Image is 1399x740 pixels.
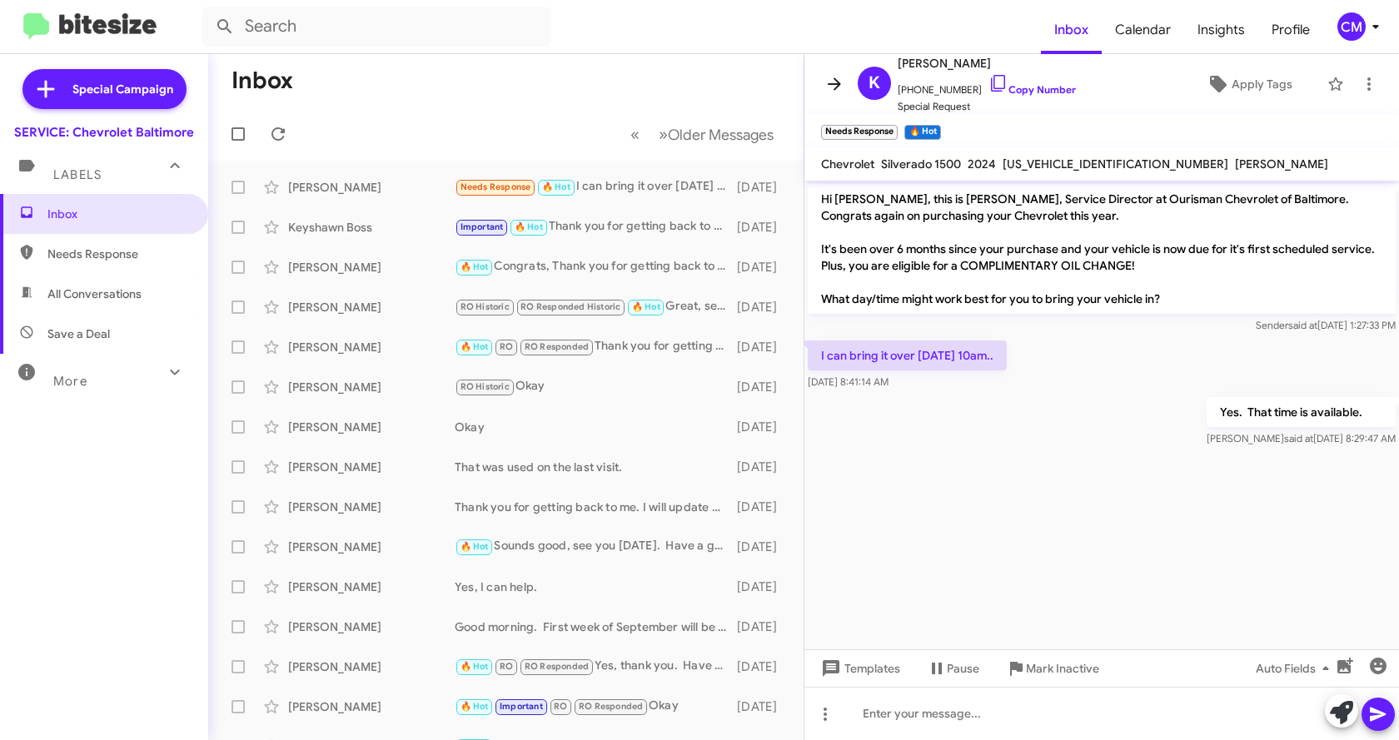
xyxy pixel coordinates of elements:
[993,653,1113,683] button: Mark Inactive
[988,83,1076,96] a: Copy Number
[1323,12,1381,41] button: CM
[1284,432,1313,444] span: said at
[288,579,455,595] div: [PERSON_NAME]
[288,618,455,635] div: [PERSON_NAME]
[1232,69,1292,99] span: Apply Tags
[735,379,790,395] div: [DATE]
[1256,653,1336,683] span: Auto Fields
[455,618,735,635] div: Good morning. First week of September will be one year since the last service. Would recommend an...
[288,698,455,715] div: [PERSON_NAME]
[579,701,643,712] span: RO Responded
[500,341,513,352] span: RO
[1242,653,1349,683] button: Auto Fields
[869,70,880,97] span: K
[461,181,531,192] span: Needs Response
[630,124,640,145] span: «
[47,286,142,302] span: All Conversations
[455,537,735,556] div: Sounds good, see you [DATE]. Have a great day.
[735,219,790,236] div: [DATE]
[461,261,489,272] span: 🔥 Hot
[735,698,790,715] div: [DATE]
[520,301,620,312] span: RO Responded Historic
[53,167,102,182] span: Labels
[804,653,914,683] button: Templates
[620,117,650,151] button: Previous
[821,125,898,140] small: Needs Response
[1102,6,1184,54] a: Calendar
[525,661,589,672] span: RO Responded
[455,297,735,316] div: Great, see you the 27th at 12
[542,181,570,192] span: 🔥 Hot
[288,539,455,555] div: [PERSON_NAME]
[455,337,735,356] div: Thank you for getting back to me. I will update my records.
[818,653,900,683] span: Templates
[288,259,455,276] div: [PERSON_NAME]
[735,618,790,635] div: [DATE]
[461,341,489,352] span: 🔥 Hot
[288,658,455,675] div: [PERSON_NAME]
[288,339,455,355] div: [PERSON_NAME]
[735,459,790,475] div: [DATE]
[47,325,110,342] span: Save a Deal
[288,379,455,395] div: [PERSON_NAME]
[735,579,790,595] div: [DATE]
[455,459,735,475] div: That was used on the last visit.
[914,653,993,683] button: Pause
[735,299,790,315] div: [DATE]
[808,340,1007,370] p: I can bring it over [DATE] 10am..
[53,374,87,389] span: More
[808,184,1396,314] p: Hi [PERSON_NAME], this is [PERSON_NAME], Service Director at Ourisman Chevrolet of Baltimore. Con...
[808,375,889,388] span: [DATE] 8:41:14 AM
[461,541,489,552] span: 🔥 Hot
[461,661,489,672] span: 🔥 Hot
[455,419,735,435] div: Okay
[735,658,790,675] div: [DATE]
[735,179,790,196] div: [DATE]
[461,301,510,312] span: RO Historic
[668,126,774,144] span: Older Messages
[898,73,1076,98] span: [PHONE_NUMBER]
[735,499,790,515] div: [DATE]
[632,301,660,312] span: 🔥 Hot
[898,98,1076,115] span: Special Request
[288,299,455,315] div: [PERSON_NAME]
[1207,397,1396,427] p: Yes. That time is available.
[735,419,790,435] div: [DATE]
[1003,156,1228,171] span: [US_VEHICLE_IDENTIFICATION_NUMBER]
[22,69,187,109] a: Special Campaign
[461,701,489,712] span: 🔥 Hot
[288,419,455,435] div: [PERSON_NAME]
[72,81,173,97] span: Special Campaign
[904,125,940,140] small: 🔥 Hot
[288,179,455,196] div: [PERSON_NAME]
[455,579,735,595] div: Yes, I can help.
[14,124,194,141] div: SERVICE: Chevrolet Baltimore
[735,539,790,555] div: [DATE]
[659,124,668,145] span: »
[621,117,784,151] nav: Page navigation example
[288,499,455,515] div: [PERSON_NAME]
[461,221,504,232] span: Important
[202,7,551,47] input: Search
[968,156,996,171] span: 2024
[461,381,510,392] span: RO Historic
[821,156,874,171] span: Chevrolet
[455,377,735,396] div: Okay
[455,257,735,276] div: Congrats, Thank you for getting back to me. I will update my records.
[455,499,735,515] div: Thank you for getting back to me. I will update my records.
[735,339,790,355] div: [DATE]
[1178,69,1319,99] button: Apply Tags
[735,259,790,276] div: [DATE]
[455,697,735,716] div: Okay
[515,221,543,232] span: 🔥 Hot
[500,661,513,672] span: RO
[288,459,455,475] div: [PERSON_NAME]
[1184,6,1258,54] a: Insights
[898,53,1076,73] span: [PERSON_NAME]
[1258,6,1323,54] a: Profile
[47,246,189,262] span: Needs Response
[947,653,979,683] span: Pause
